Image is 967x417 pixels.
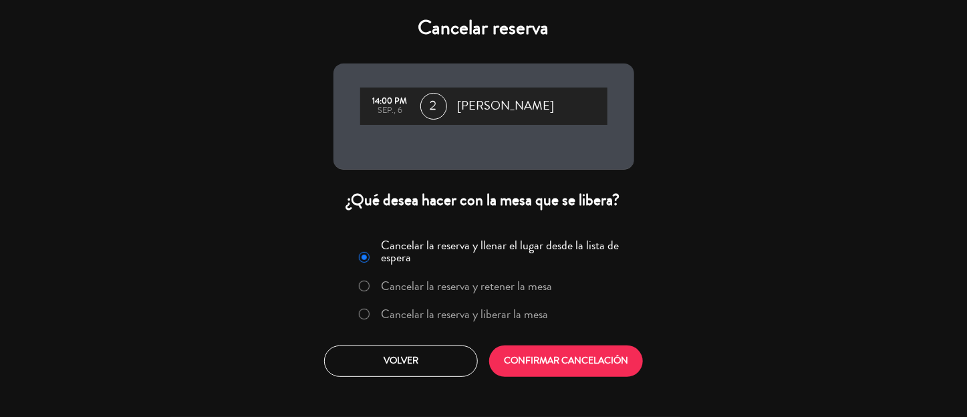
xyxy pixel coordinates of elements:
[489,345,643,377] button: CONFIRMAR CANCELACIÓN
[381,239,626,263] label: Cancelar la reserva y llenar el lugar desde la lista de espera
[367,106,414,116] div: sep., 6
[420,93,447,120] span: 2
[381,280,552,292] label: Cancelar la reserva y retener la mesa
[381,308,548,320] label: Cancelar la reserva y liberar la mesa
[333,190,634,211] div: ¿Qué desea hacer con la mesa que se libera?
[458,96,555,116] span: [PERSON_NAME]
[333,16,634,40] h4: Cancelar reserva
[324,345,478,377] button: Volver
[367,97,414,106] div: 14:00 PM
